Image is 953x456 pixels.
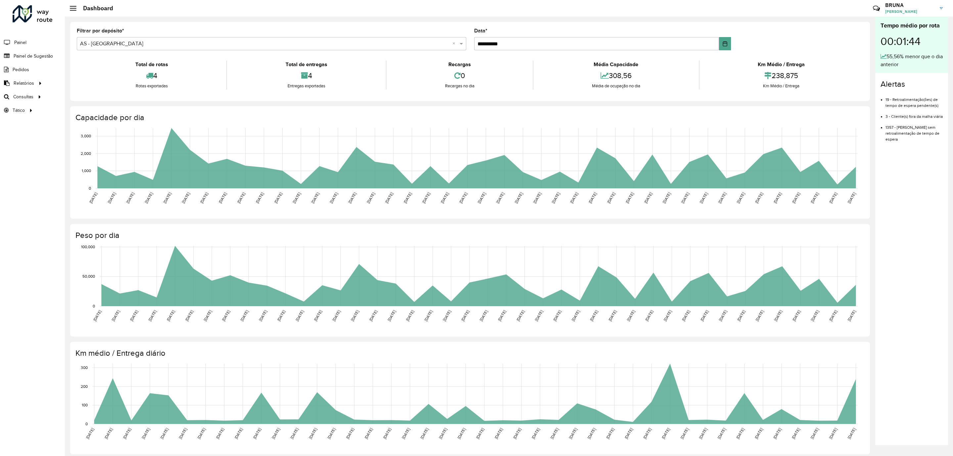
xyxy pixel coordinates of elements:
[551,192,561,204] text: [DATE]
[869,1,884,16] a: Contato Rápido
[85,422,88,426] text: 0
[75,113,863,122] h4: Capacidade por dia
[388,61,531,68] div: Recargas
[719,37,731,50] button: Choose Date
[368,309,378,322] text: [DATE]
[82,403,88,407] text: 100
[93,304,95,308] text: 0
[403,192,412,204] text: [DATE]
[534,309,544,322] text: [DATE]
[495,192,505,204] text: [DATE]
[701,61,862,68] div: Km Médio / Entrega
[104,427,113,440] text: [DATE]
[736,309,746,322] text: [DATE]
[78,61,225,68] div: Total de rotas
[81,384,88,388] text: 200
[14,53,53,60] span: Painel de Sugestão
[424,309,433,322] text: [DATE]
[625,192,634,204] text: [DATE]
[828,427,838,440] text: [DATE]
[568,427,578,440] text: [DATE]
[701,83,862,89] div: Km Médio / Entrega
[885,9,935,15] span: [PERSON_NAME]
[78,68,225,83] div: 4
[111,309,120,322] text: [DATE]
[107,192,116,204] text: [DATE]
[271,427,280,440] text: [DATE]
[885,119,943,142] li: 1357 - [PERSON_NAME] sem retroalimentação de tempo de espera
[13,93,33,100] span: Consultas
[382,427,392,440] text: [DATE]
[881,53,943,68] div: 55,56% menor que o dia anterior
[85,427,95,440] text: [DATE]
[184,309,194,322] text: [DATE]
[329,192,339,204] text: [DATE]
[736,192,745,204] text: [DATE]
[535,61,697,68] div: Média Capacidade
[755,309,764,322] text: [DATE]
[644,309,654,322] text: [DATE]
[700,309,709,322] text: [DATE]
[166,309,175,322] text: [DATE]
[569,192,579,204] text: [DATE]
[125,192,135,204] text: [DATE]
[535,83,697,89] div: Média de ocupação no dia
[550,427,559,440] text: [DATE]
[14,80,34,87] span: Relatórios
[388,83,531,89] div: Recargas no dia
[405,309,415,322] text: [DATE]
[792,309,801,322] text: [DATE]
[401,427,410,440] text: [DATE]
[847,309,856,322] text: [DATE]
[828,309,838,322] text: [DATE]
[516,309,525,322] text: [DATE]
[699,192,708,204] text: [DATE]
[141,427,151,440] text: [DATE]
[388,68,531,83] div: 0
[605,427,615,440] text: [DATE]
[350,309,360,322] text: [DATE]
[76,5,113,12] h2: Dashboard
[773,309,783,322] text: [DATE]
[78,83,225,89] div: Rotas exportadas
[347,192,357,204] text: [DATE]
[474,27,487,35] label: Data
[642,427,652,440] text: [DATE]
[81,245,95,249] text: 100,000
[234,427,243,440] text: [DATE]
[571,309,580,322] text: [DATE]
[717,192,727,204] text: [DATE]
[661,427,670,440] text: [DATE]
[82,169,91,173] text: 1,000
[847,427,856,440] text: [DATE]
[295,309,304,322] text: [DATE]
[881,79,943,89] h4: Alertas
[144,192,154,204] text: [DATE]
[791,427,800,440] text: [DATE]
[881,21,943,30] div: Tempo médio por rota
[680,192,690,204] text: [DATE]
[754,192,764,204] text: [DATE]
[680,427,689,440] text: [DATE]
[162,192,172,204] text: [DATE]
[81,151,91,156] text: 2,000
[221,309,231,322] text: [DATE]
[497,309,507,322] text: [DATE]
[252,427,262,440] text: [DATE]
[310,192,320,204] text: [DATE]
[13,107,25,114] span: Tático
[218,192,227,204] text: [DATE]
[384,192,394,204] text: [DATE]
[754,427,763,440] text: [DATE]
[643,192,653,204] text: [DATE]
[531,427,540,440] text: [DATE]
[589,309,599,322] text: [DATE]
[82,274,95,279] text: 50,000
[129,309,139,322] text: [DATE]
[438,427,448,440] text: [DATE]
[203,309,212,322] text: [DATE]
[345,427,355,440] text: [DATE]
[847,192,856,204] text: [DATE]
[457,427,466,440] text: [DATE]
[258,309,267,322] text: [DATE]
